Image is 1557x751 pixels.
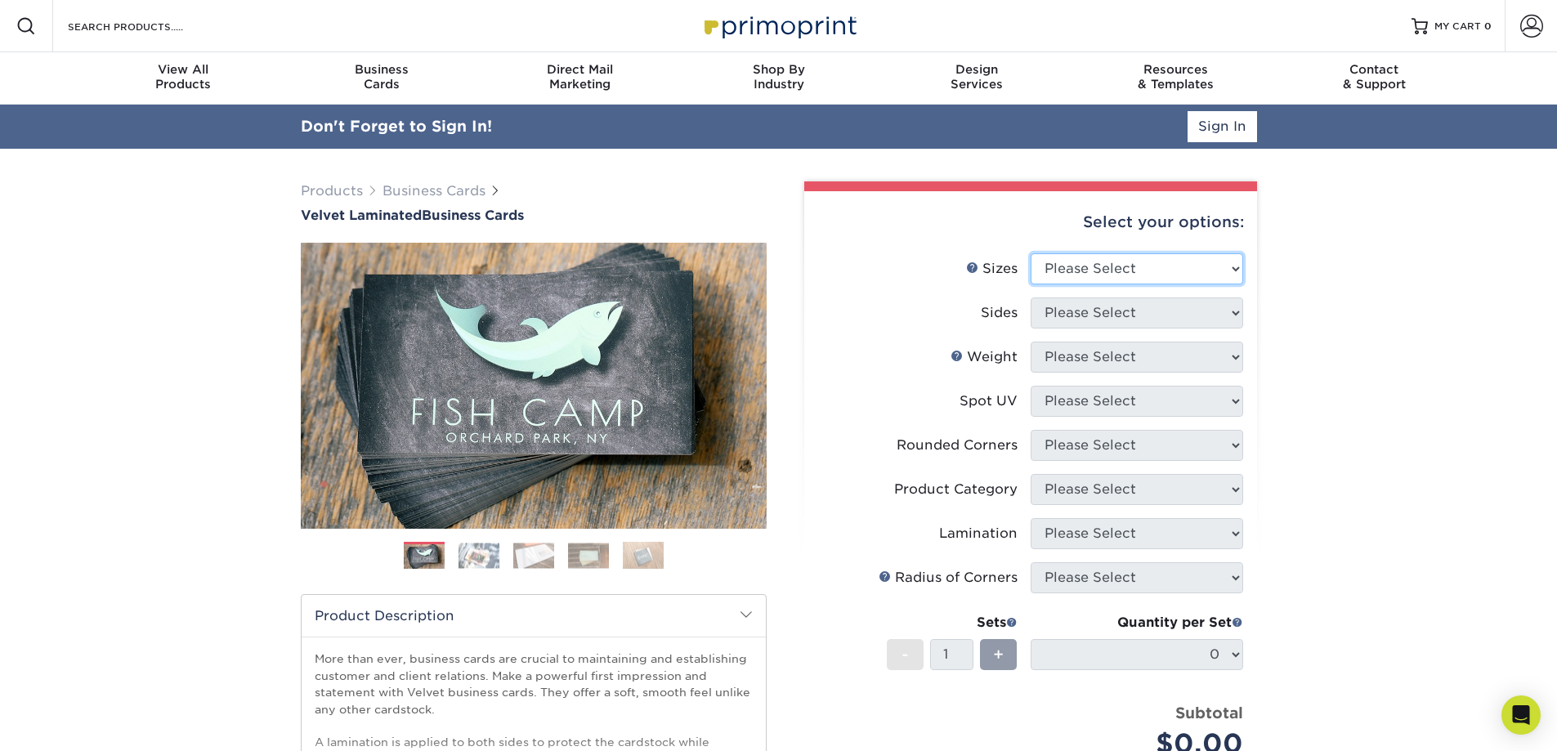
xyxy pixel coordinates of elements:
[817,191,1244,253] div: Select your options:
[301,208,767,223] h1: Business Cards
[966,259,1018,279] div: Sizes
[481,62,679,77] span: Direct Mail
[1275,62,1474,77] span: Contact
[301,153,767,619] img: Velvet Laminated 01
[459,543,499,568] img: Business Cards 02
[481,62,679,92] div: Marketing
[301,183,363,199] a: Products
[1275,62,1474,92] div: & Support
[84,62,283,77] span: View All
[951,347,1018,367] div: Weight
[1031,613,1243,633] div: Quantity per Set
[993,642,1004,667] span: +
[894,480,1018,499] div: Product Category
[1484,20,1492,32] span: 0
[679,62,878,92] div: Industry
[84,62,283,92] div: Products
[1501,695,1541,735] div: Open Intercom Messenger
[1175,704,1243,722] strong: Subtotal
[887,613,1018,633] div: Sets
[4,701,139,745] iframe: Google Customer Reviews
[66,16,226,36] input: SEARCH PRODUCTS.....
[383,183,485,199] a: Business Cards
[282,52,481,105] a: BusinessCards
[1275,52,1474,105] a: Contact& Support
[1188,111,1257,142] a: Sign In
[568,543,609,568] img: Business Cards 04
[960,391,1018,411] div: Spot UV
[301,115,492,138] div: Don't Forget to Sign In!
[623,541,664,570] img: Business Cards 05
[878,62,1076,92] div: Services
[679,62,878,77] span: Shop By
[879,568,1018,588] div: Radius of Corners
[84,52,283,105] a: View AllProducts
[301,208,422,223] span: Velvet Laminated
[1434,20,1481,34] span: MY CART
[282,62,481,77] span: Business
[302,595,766,637] h2: Product Description
[878,52,1076,105] a: DesignServices
[939,524,1018,543] div: Lamination
[981,303,1018,323] div: Sides
[1076,52,1275,105] a: Resources& Templates
[878,62,1076,77] span: Design
[301,208,767,223] a: Velvet LaminatedBusiness Cards
[513,543,554,568] img: Business Cards 03
[1076,62,1275,92] div: & Templates
[481,52,679,105] a: Direct MailMarketing
[282,62,481,92] div: Cards
[897,436,1018,455] div: Rounded Corners
[902,642,909,667] span: -
[697,8,861,43] img: Primoprint
[404,536,445,577] img: Business Cards 01
[679,52,878,105] a: Shop ByIndustry
[1076,62,1275,77] span: Resources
